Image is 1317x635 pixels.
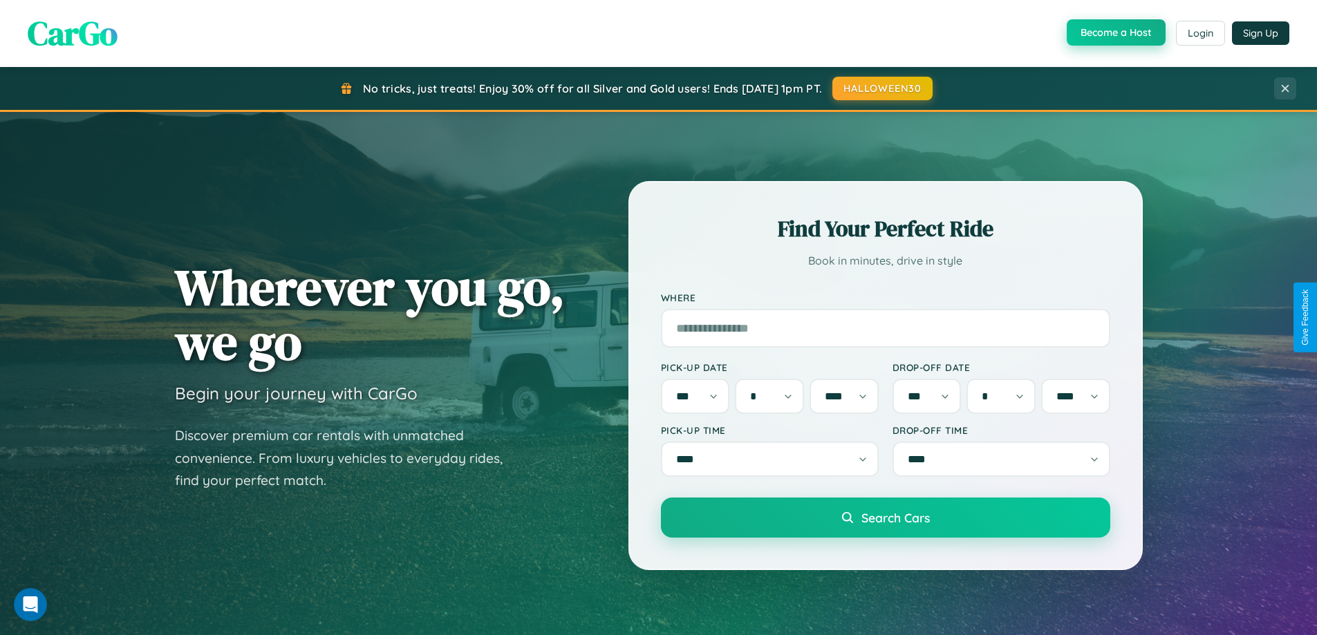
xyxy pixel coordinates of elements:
button: HALLOWEEN30 [832,77,933,100]
label: Drop-off Time [893,424,1110,436]
h1: Wherever you go, we go [175,260,565,369]
label: Pick-up Time [661,424,879,436]
p: Book in minutes, drive in style [661,251,1110,271]
h2: Find Your Perfect Ride [661,214,1110,244]
button: Become a Host [1067,19,1166,46]
button: Login [1176,21,1225,46]
button: Search Cars [661,497,1110,538]
span: No tricks, just treats! Enjoy 30% off for all Silver and Gold users! Ends [DATE] 1pm PT. [363,82,822,95]
button: Sign Up [1232,21,1289,45]
p: Discover premium car rentals with unmatched convenience. From luxury vehicles to everyday rides, ... [175,424,521,492]
span: Search Cars [861,510,930,525]
label: Where [661,292,1110,303]
label: Pick-up Date [661,361,879,373]
span: CarGo [28,10,118,56]
div: Give Feedback [1300,290,1310,345]
label: Drop-off Date [893,361,1110,373]
iframe: Intercom live chat [14,588,47,621]
h3: Begin your journey with CarGo [175,383,418,404]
